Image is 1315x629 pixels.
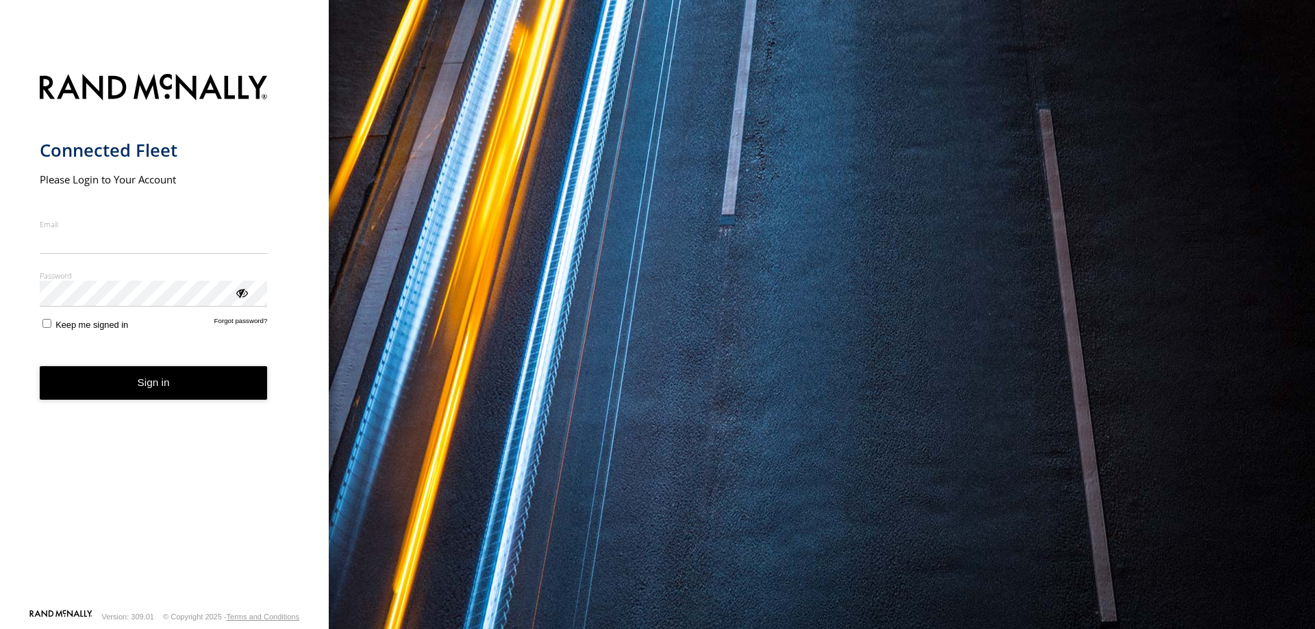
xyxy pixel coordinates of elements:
[40,71,268,106] img: Rand McNally
[40,66,290,608] form: main
[55,320,128,330] span: Keep me signed in
[40,270,268,281] label: Password
[29,610,92,624] a: Visit our Website
[40,139,268,162] h1: Connected Fleet
[227,613,299,621] a: Terms and Conditions
[40,172,268,186] h2: Please Login to Your Account
[42,319,51,328] input: Keep me signed in
[40,366,268,400] button: Sign in
[214,317,268,330] a: Forgot password?
[40,219,268,229] label: Email
[102,613,154,621] div: Version: 309.01
[234,285,248,299] div: ViewPassword
[163,613,299,621] div: © Copyright 2025 -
